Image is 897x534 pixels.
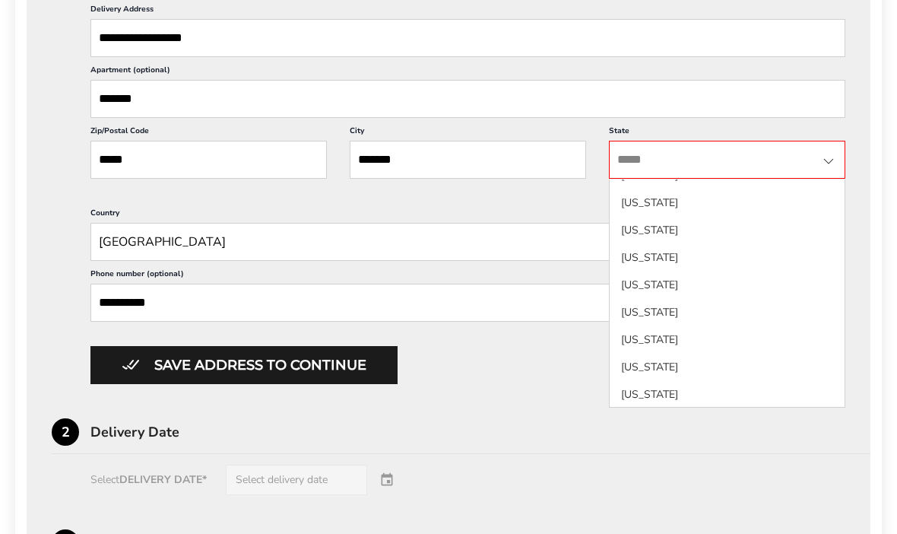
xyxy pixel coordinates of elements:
li: [US_STATE] [610,244,845,272]
input: State [609,141,845,179]
label: Zip/Postal Code [90,126,327,141]
input: State [90,223,845,261]
li: [US_STATE] [610,354,845,381]
input: City [350,141,586,179]
label: City [350,126,586,141]
label: Delivery Address [90,4,845,19]
li: [US_STATE] [610,272,845,299]
li: [US_STATE] [610,217,845,244]
label: Phone number (optional) [90,269,845,284]
input: Delivery Address [90,19,845,57]
li: [US_STATE] [610,299,845,326]
label: Country [90,208,845,223]
label: Apartment (optional) [90,65,845,80]
button: Button save address [90,346,398,384]
li: [US_STATE] [610,189,845,217]
li: [US_STATE] [610,381,845,408]
li: [US_STATE] [610,326,845,354]
label: State [609,126,845,141]
div: Delivery Date [90,425,870,439]
input: ZIP [90,141,327,179]
input: Apartment [90,80,845,118]
div: 2 [52,418,79,446]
